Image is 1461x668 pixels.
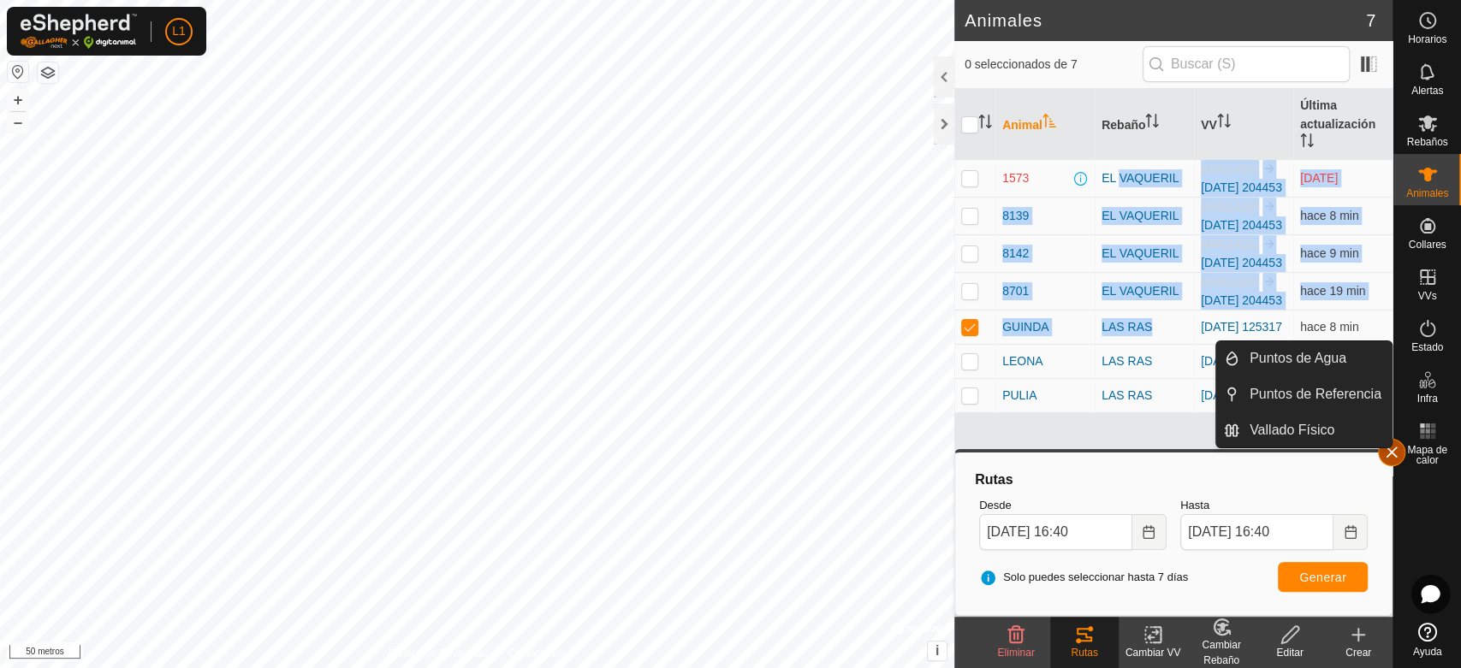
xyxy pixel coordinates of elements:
[1300,171,1338,185] span: 9 de agosto de 2025, 12:40
[1300,246,1358,260] font: hace 9 min
[1262,162,1276,175] img: hasta
[1002,354,1042,368] font: LEONA
[21,14,137,49] img: Logotipo de Gallagher
[1250,420,1334,440] span: Vallado Físico
[1102,246,1179,260] font: EL VAQUERIL
[1250,384,1381,405] span: Puntos de Referencia
[1002,171,1029,185] font: 1573
[1002,118,1042,132] font: Animal
[1145,116,1159,130] p-sorticon: Activar para ordenar
[1132,514,1167,550] button: Elija fecha
[14,91,23,109] font: +
[1201,388,1282,402] a: [DATE] 125317
[1143,46,1350,82] input: Buscar (S)
[1002,388,1036,402] font: PULIA
[1262,237,1276,251] img: hasta
[1300,136,1314,150] p-sorticon: Activar para ordenar
[928,641,947,660] button: i
[978,117,992,131] p-sorticon: Activar para ordenar
[508,647,565,659] font: Contáctanos
[1239,341,1392,375] a: Puntos de Agua
[1345,647,1371,659] font: Crear
[1366,11,1375,30] font: 7
[1299,570,1346,584] font: Generar
[1002,284,1029,298] font: 8701
[1002,320,1048,334] font: GUINDA
[1102,209,1179,222] font: EL VAQUERIL
[8,62,28,82] button: Restablecer mapa
[1102,354,1152,368] font: LAS RAS
[1300,320,1358,334] span: 11 de agosto de 2025, 16:30
[1262,199,1276,213] img: hasta
[1300,320,1358,334] font: hace 8 min
[1216,341,1392,375] li: Puntos de Agua
[1408,239,1446,251] font: Collares
[1201,118,1217,132] font: VV
[997,647,1034,659] font: Eliminar
[389,646,487,661] a: Política de Privacidad
[1201,293,1282,307] a: [DATE] 204453
[1002,246,1029,260] font: 8142
[172,24,186,38] font: L1
[1201,163,1259,176] font: APAGADO
[1239,413,1392,447] a: Vallado Físico
[1239,377,1392,411] a: Puntos de Referencia
[1202,639,1240,666] font: Cambiar Rebaño
[1125,647,1181,659] font: Cambiar VV
[1102,284,1179,298] font: EL VAQUERIL
[1406,136,1447,148] font: Rebaños
[1201,320,1282,334] a: [DATE] 125317
[1300,171,1338,185] font: [DATE]
[1102,171,1179,185] font: EL VAQUERIL
[1411,341,1443,353] font: Estado
[8,90,28,110] button: +
[965,11,1042,30] font: Animales
[1300,284,1365,298] span: 11 de agosto de 2025, 16:20
[1333,514,1368,550] button: Elija fecha
[1262,275,1276,288] img: hasta
[1201,354,1282,368] a: [DATE] 125317
[1411,85,1443,97] font: Alertas
[1407,444,1447,466] font: Mapa de calor
[8,112,28,133] button: –
[1408,33,1446,45] font: Horarios
[508,646,565,661] a: Contáctanos
[1201,180,1282,194] a: [DATE] 204453
[14,113,22,131] font: –
[1300,246,1358,260] span: 11 de agosto de 2025, 16:30
[975,472,1013,487] font: Rutas
[1042,116,1056,130] p-sorticon: Activar para ordenar
[1217,116,1231,130] p-sorticon: Activar para ordenar
[935,643,939,658] font: i
[1201,275,1259,289] font: APAGADO
[1300,98,1375,131] font: Última actualización
[1102,118,1145,132] font: Rebaño
[1201,238,1259,251] font: APAGADO
[1276,647,1303,659] font: Editar
[1201,218,1282,232] font: [DATE] 204453
[1216,377,1392,411] li: Puntos de Referencia
[1102,388,1152,402] font: LAS RAS
[1201,200,1259,214] font: APAGADO
[979,499,1012,511] font: Desde
[1393,616,1461,664] a: Ayuda
[1201,256,1282,269] a: [DATE] 204453
[1278,562,1368,592] button: Generar
[1250,348,1346,369] span: Puntos de Agua
[1003,570,1188,583] font: Solo puedes seleccionar hasta 7 días
[1071,647,1097,659] font: Rutas
[1180,499,1209,511] font: Hasta
[1102,320,1152,334] font: LAS RAS
[38,62,58,83] button: Capas del Mapa
[1406,187,1448,199] font: Animales
[1216,413,1392,447] li: Vallado Físico
[1416,393,1437,405] font: Infra
[1002,209,1029,222] font: 8139
[1300,209,1358,222] font: hace 8 min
